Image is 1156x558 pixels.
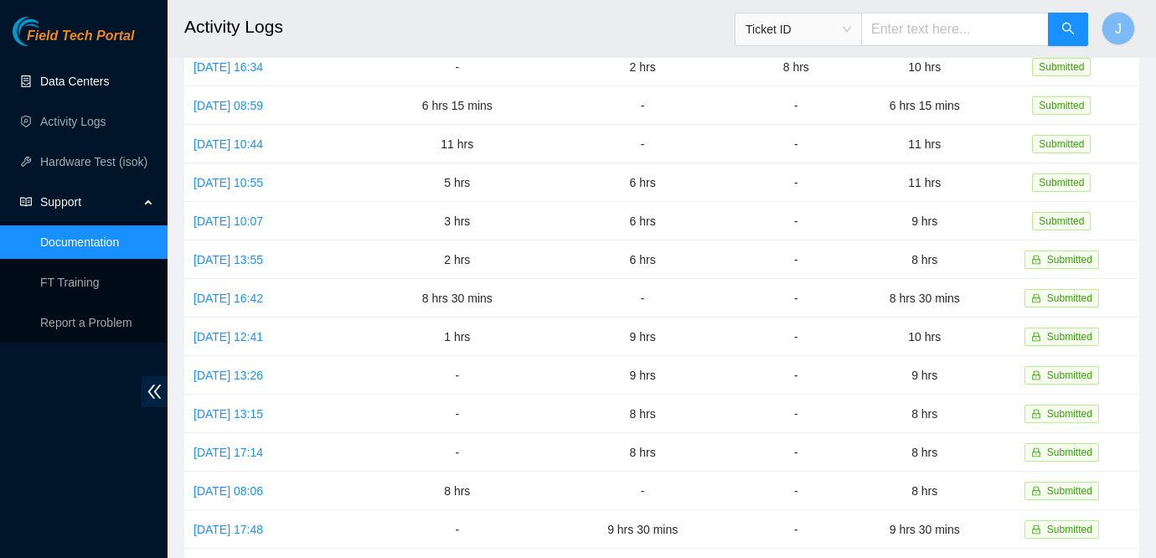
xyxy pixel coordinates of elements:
td: - [734,240,859,279]
td: - [552,125,734,163]
span: J [1115,18,1122,39]
a: [DATE] 13:15 [194,407,263,421]
td: 8 hrs [734,48,859,86]
td: 8 hrs [363,472,551,510]
td: 8 hrs [859,395,991,433]
td: - [552,86,734,125]
td: - [734,125,859,163]
span: Submitted [1047,369,1092,381]
a: Akamai TechnologiesField Tech Portal [13,30,134,52]
span: Ticket ID [746,17,851,42]
td: 6 hrs [552,240,734,279]
span: Submitted [1047,254,1092,266]
img: Akamai Technologies [13,17,85,46]
span: double-left [142,376,168,407]
td: 2 hrs [552,48,734,86]
a: [DATE] 08:06 [194,484,263,498]
a: [DATE] 16:34 [194,60,263,74]
td: 2 hrs [363,240,551,279]
button: J [1102,12,1135,45]
a: [DATE] 16:42 [194,292,263,305]
td: 6 hrs [552,202,734,240]
button: search [1048,13,1088,46]
td: 11 hrs [363,125,551,163]
span: Submitted [1032,212,1091,230]
td: - [363,510,551,549]
td: - [552,279,734,318]
td: 10 hrs [859,48,991,86]
a: [DATE] 10:55 [194,176,263,189]
span: Submitted [1032,96,1091,115]
span: read [20,196,32,208]
span: Submitted [1032,173,1091,192]
td: 6 hrs [552,163,734,202]
a: [DATE] 10:44 [194,137,263,151]
td: - [734,472,859,510]
a: Hardware Test (isok) [40,155,147,168]
td: 1 hrs [363,318,551,356]
td: - [363,48,551,86]
a: [DATE] 17:14 [194,446,263,459]
a: [DATE] 13:55 [194,253,263,266]
td: - [734,279,859,318]
a: [DATE] 17:48 [194,523,263,536]
input: Enter text here... [861,13,1049,46]
span: Submitted [1047,292,1092,304]
span: lock [1031,370,1041,380]
td: 8 hrs [859,472,991,510]
td: - [734,86,859,125]
span: Submitted [1047,524,1092,535]
td: 8 hrs [859,433,991,472]
td: 8 hrs [552,395,734,433]
td: - [363,395,551,433]
span: Submitted [1047,485,1092,497]
td: - [734,356,859,395]
a: [DATE] 13:26 [194,369,263,382]
span: search [1061,22,1075,38]
td: 9 hrs [552,318,734,356]
td: 8 hrs 30 mins [363,279,551,318]
span: lock [1031,524,1041,535]
td: - [552,472,734,510]
a: FT Training [40,276,100,289]
td: 11 hrs [859,163,991,202]
a: Documentation [40,235,119,249]
p: Report a Problem [40,306,154,339]
td: - [734,433,859,472]
td: - [734,163,859,202]
span: lock [1031,447,1041,457]
a: [DATE] 10:07 [194,214,263,228]
a: Activity Logs [40,115,106,128]
td: 11 hrs [859,125,991,163]
span: Submitted [1047,408,1092,420]
td: 10 hrs [859,318,991,356]
td: 8 hrs 30 mins [859,279,991,318]
span: Submitted [1047,331,1092,343]
span: lock [1031,486,1041,496]
td: - [734,202,859,240]
td: 9 hrs [552,356,734,395]
td: - [734,318,859,356]
td: - [734,395,859,433]
span: Submitted [1047,447,1092,458]
span: lock [1031,293,1041,303]
td: 8 hrs [552,433,734,472]
a: Data Centers [40,75,109,88]
td: 9 hrs [859,356,991,395]
td: 8 hrs [859,240,991,279]
a: [DATE] 08:59 [194,99,263,112]
td: - [363,433,551,472]
td: 5 hrs [363,163,551,202]
span: Field Tech Portal [27,28,134,44]
a: [DATE] 12:41 [194,330,263,344]
span: lock [1031,409,1041,419]
span: Support [40,185,139,219]
td: - [734,510,859,549]
td: 9 hrs 30 mins [552,510,734,549]
td: - [363,356,551,395]
td: 9 hrs 30 mins [859,510,991,549]
span: lock [1031,255,1041,265]
td: 6 hrs 15 mins [363,86,551,125]
td: 9 hrs [859,202,991,240]
td: 6 hrs 15 mins [859,86,991,125]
